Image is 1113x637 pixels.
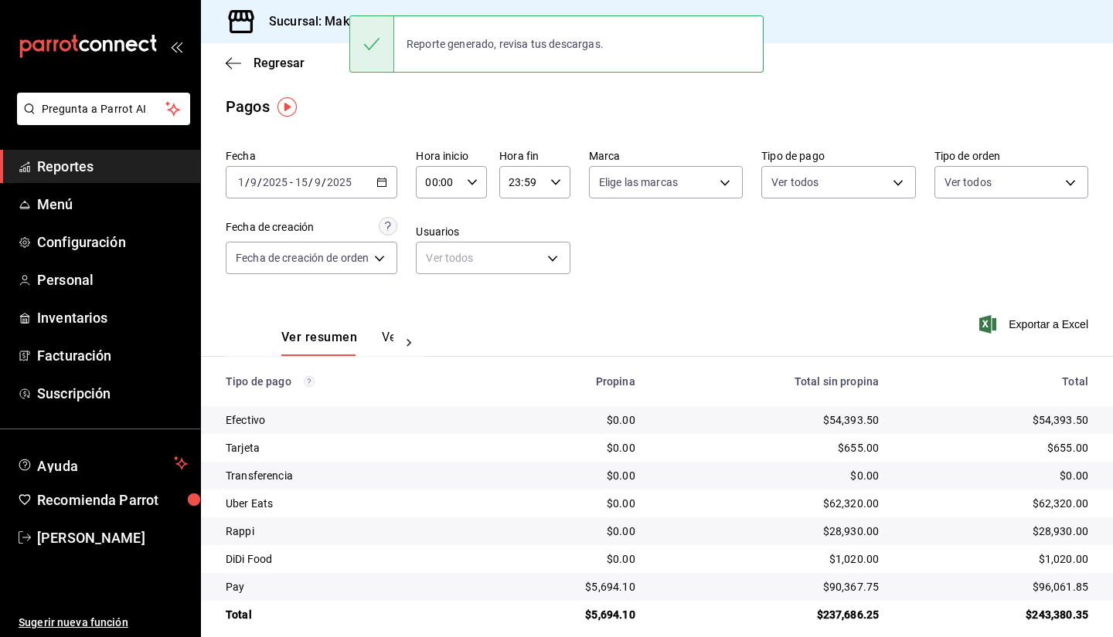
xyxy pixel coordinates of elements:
span: [PERSON_NAME] [37,527,188,548]
span: Sugerir nueva función [19,615,188,631]
label: Hora inicio [416,151,487,161]
input: -- [250,176,257,188]
button: Exportar a Excel [982,315,1088,334]
div: $62,320.00 [660,496,880,511]
span: Facturación [37,345,188,366]
div: navigation tabs [281,330,393,356]
label: Hora fin [499,151,570,161]
div: $5,694.10 [494,579,635,595]
div: Ver todos [416,242,570,274]
div: $655.00 [904,440,1088,456]
div: $655.00 [660,440,880,456]
div: $1,020.00 [660,551,880,567]
input: ---- [262,176,288,188]
div: $0.00 [660,468,880,483]
div: $54,393.50 [904,412,1088,428]
span: Configuración [37,232,188,252]
div: $0.00 [904,468,1088,483]
span: Ver todos [771,174,819,190]
div: $28,930.00 [904,523,1088,539]
div: Fecha de creación [226,219,314,235]
div: Efectivo [226,412,469,428]
input: -- [237,176,245,188]
label: Usuarios [416,226,570,237]
div: $237,686.25 [660,607,880,622]
div: $54,393.50 [660,412,880,428]
input: -- [294,176,308,188]
div: $90,367.75 [660,579,880,595]
input: -- [314,176,322,188]
button: open_drawer_menu [170,40,182,53]
div: Propina [494,375,635,388]
div: Pagos [226,95,270,118]
div: $0.00 [494,523,635,539]
div: Total [904,375,1088,388]
div: $0.00 [494,412,635,428]
button: Ver resumen [281,330,357,356]
span: / [257,176,262,188]
span: / [245,176,250,188]
span: Pregunta a Parrot AI [42,101,166,117]
span: Fecha de creación de orden [236,250,369,266]
a: Pregunta a Parrot AI [11,112,190,128]
span: Ayuda [37,454,168,473]
h3: Sucursal: Maku Poke Stop([GEOGRAPHIC_DATA]) [257,12,547,31]
div: Reporte generado, revisa tus descargas. [394,27,616,61]
div: Total sin propina [660,375,880,388]
div: Tarjeta [226,440,469,456]
div: Total [226,607,469,622]
span: / [308,176,313,188]
button: Ver pagos [382,330,440,356]
span: / [322,176,326,188]
div: $62,320.00 [904,496,1088,511]
img: Tooltip marker [277,97,297,117]
span: Menú [37,194,188,215]
div: $0.00 [494,440,635,456]
button: Pregunta a Parrot AI [17,93,190,125]
div: $0.00 [494,468,635,483]
label: Marca [589,151,743,161]
button: Regresar [226,56,305,70]
div: Pay [226,579,469,595]
span: Reportes [37,156,188,177]
label: Fecha [226,151,397,161]
div: Tipo de pago [226,375,469,388]
div: DiDi Food [226,551,469,567]
div: $0.00 [494,496,635,511]
span: Inventarios [37,307,188,328]
span: Suscripción [37,383,188,404]
span: Ver todos [945,174,992,190]
div: Transferencia [226,468,469,483]
div: Rappi [226,523,469,539]
div: $1,020.00 [904,551,1088,567]
label: Tipo de orden [934,151,1088,161]
div: $96,061.85 [904,579,1088,595]
div: $28,930.00 [660,523,880,539]
div: $0.00 [494,551,635,567]
div: Uber Eats [226,496,469,511]
label: Tipo de pago [761,151,915,161]
span: Personal [37,269,188,290]
span: - [290,176,293,188]
svg: Los pagos realizados con Pay y otras terminales son montos brutos. [304,376,315,387]
span: Elige las marcas [599,174,678,190]
div: $5,694.10 [494,607,635,622]
span: Regresar [254,56,305,70]
div: $243,380.35 [904,607,1088,622]
span: Recomienda Parrot [37,490,188,510]
input: ---- [326,176,352,188]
